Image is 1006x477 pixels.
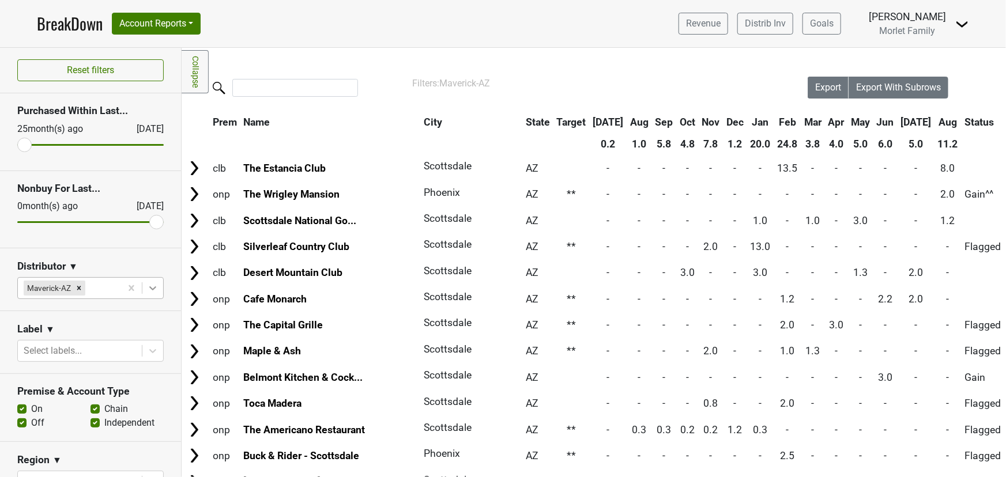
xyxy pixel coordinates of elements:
[914,162,917,174] span: -
[526,188,538,200] span: AZ
[17,199,109,213] div: 0 month(s) ago
[859,424,862,436] span: -
[186,421,203,438] img: Arrow right
[606,397,609,409] span: -
[680,267,695,278] span: 3.0
[947,372,950,383] span: -
[811,267,814,278] span: -
[210,365,240,389] td: onp
[786,241,789,252] span: -
[759,319,762,331] span: -
[853,215,868,226] span: 3.0
[653,134,676,154] th: 5.8
[737,13,793,35] a: Distrib Inv
[947,424,950,436] span: -
[884,345,887,357] span: -
[710,267,713,278] span: -
[183,112,209,132] th: &nbsp;: activate to sort column ascending
[638,215,640,226] span: -
[424,291,472,302] span: Scottsdale
[704,241,718,252] span: 2.0
[710,372,713,383] span: -
[677,134,698,154] th: 4.8
[686,450,689,461] span: -
[914,397,917,409] span: -
[898,112,935,132] th: Jul: activate to sort column ascending
[424,422,472,433] span: Scottsdale
[424,448,460,459] span: Phoenix
[962,112,1004,132] th: Status: activate to sort column ascending
[699,112,723,132] th: Nov: activate to sort column ascending
[914,188,917,200] span: -
[526,424,538,436] span: AZ
[526,162,538,174] span: AZ
[243,162,326,174] a: The Estancia Club
[786,372,789,383] span: -
[962,182,1004,207] td: Gain^^
[210,112,240,132] th: Prem: activate to sort column ascending
[638,372,640,383] span: -
[424,213,472,224] span: Scottsdale
[941,162,955,174] span: 8.0
[69,260,78,274] span: ▼
[835,397,838,409] span: -
[955,17,969,31] img: Dropdown Menu
[884,397,887,409] span: -
[243,397,302,409] a: Toca Madera
[17,59,164,81] button: Reset filters
[914,241,917,252] span: -
[638,188,640,200] span: -
[526,241,538,252] span: AZ
[724,134,747,154] th: 1.2
[662,162,665,174] span: -
[941,188,955,200] span: 2.0
[859,345,862,357] span: -
[947,397,950,409] span: -
[104,416,155,430] label: Independent
[686,345,689,357] span: -
[186,369,203,386] img: Arrow right
[811,372,814,383] span: -
[46,323,55,336] span: ▼
[424,317,472,328] span: Scottsdale
[734,319,737,331] span: -
[606,424,609,436] span: -
[835,372,838,383] span: -
[186,185,203,203] img: Arrow right
[710,319,713,331] span: -
[243,116,270,128] span: Name
[734,267,737,278] span: -
[679,13,728,35] a: Revenue
[786,267,789,278] span: -
[243,267,342,278] a: Desert Mountain Club
[759,162,762,174] span: -
[935,134,961,154] th: 11.2
[243,450,359,461] a: Buck & Rider - Scottsdale
[606,267,609,278] span: -
[859,162,862,174] span: -
[213,116,237,128] span: Prem
[748,112,774,132] th: Jan: activate to sort column ascending
[805,345,820,357] span: 1.3
[734,188,737,200] span: -
[826,134,847,154] th: 4.0
[914,215,917,226] span: -
[856,82,941,93] span: Export With Subrows
[210,156,240,180] td: clb
[126,199,164,213] div: [DATE]
[734,215,737,226] span: -
[884,215,887,226] span: -
[935,112,961,132] th: Aug: activate to sort column ascending
[786,424,789,436] span: -
[884,241,887,252] span: -
[104,402,128,416] label: Chain
[914,345,917,357] span: -
[37,12,103,36] a: BreakDown
[962,417,1004,442] td: Flagged
[878,372,892,383] span: 3.0
[686,319,689,331] span: -
[835,293,838,305] span: -
[759,188,762,200] span: -
[859,293,862,305] span: -
[210,260,240,285] td: clb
